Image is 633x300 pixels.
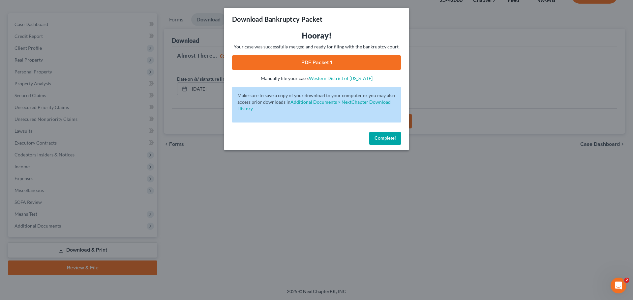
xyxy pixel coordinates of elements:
button: Complete! [369,132,401,145]
a: Additional Documents > NextChapter Download History. [237,99,391,111]
p: Your case was successfully merged and ready for filing with the bankruptcy court. [232,43,401,50]
h3: Download Bankruptcy Packet [232,14,322,24]
p: Manually file your case: [232,75,401,82]
iframe: Intercom live chat [611,278,626,293]
a: PDF Packet 1 [232,55,401,70]
span: Complete! [375,135,396,141]
a: Western District of [US_STATE] [309,75,373,81]
p: Make sure to save a copy of your download to your computer or you may also access prior downloads in [237,92,396,112]
span: 2 [624,278,629,283]
h3: Hooray! [232,30,401,41]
